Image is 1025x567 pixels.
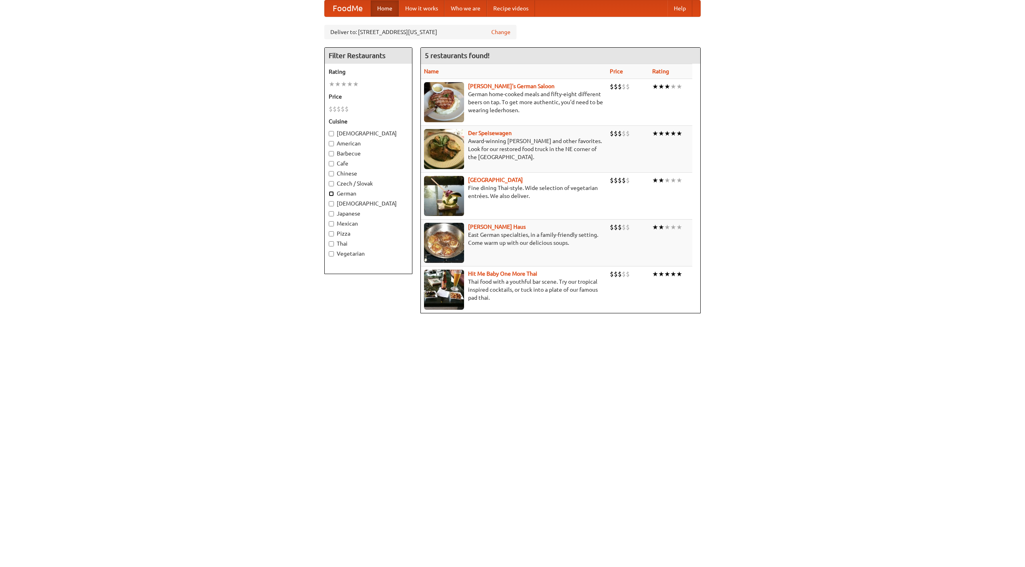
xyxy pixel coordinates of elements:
a: [PERSON_NAME] Haus [468,224,526,230]
li: $ [614,129,618,138]
li: ★ [652,223,658,232]
a: [GEOGRAPHIC_DATA] [468,177,523,183]
label: Japanese [329,210,408,218]
a: Who we are [444,0,487,16]
h5: Price [329,93,408,101]
li: $ [610,270,614,278]
a: Recipe videos [487,0,535,16]
a: Change [491,28,510,36]
h5: Cuisine [329,117,408,125]
label: Mexican [329,220,408,228]
img: esthers.jpg [424,82,464,122]
li: $ [610,129,614,138]
li: ★ [658,223,664,232]
input: American [329,141,334,146]
a: Help [667,0,692,16]
li: ★ [335,80,341,89]
img: babythai.jpg [424,270,464,310]
li: $ [610,223,614,232]
li: ★ [664,129,670,138]
label: American [329,139,408,147]
a: Hit Me Baby One More Thai [468,270,537,277]
li: ★ [658,176,664,185]
li: ★ [652,82,658,91]
li: $ [614,176,618,185]
a: FoodMe [325,0,371,16]
h4: Filter Restaurants [325,48,412,64]
li: ★ [664,82,670,91]
li: $ [618,223,622,232]
input: Barbecue [329,151,334,156]
p: Fine dining Thai-style. Wide selection of vegetarian entrées. We also deliver. [424,184,603,200]
li: ★ [676,82,682,91]
li: $ [622,82,626,91]
li: ★ [652,176,658,185]
input: Cafe [329,161,334,166]
input: [DEMOGRAPHIC_DATA] [329,201,334,206]
input: Pizza [329,231,334,236]
li: $ [618,176,622,185]
label: Czech / Slovak [329,180,408,188]
a: Rating [652,68,669,75]
label: Chinese [329,169,408,178]
label: Cafe [329,159,408,167]
li: ★ [658,129,664,138]
li: ★ [353,80,359,89]
input: Czech / Slovak [329,181,334,186]
li: ★ [341,80,347,89]
li: $ [614,270,618,278]
li: ★ [670,176,676,185]
p: Thai food with a youthful bar scene. Try our tropical inspired cocktails, or tuck into a plate of... [424,278,603,302]
li: $ [337,105,341,113]
img: kohlhaus.jpg [424,223,464,263]
li: $ [626,176,630,185]
li: $ [622,129,626,138]
label: Pizza [329,230,408,238]
img: satay.jpg [424,176,464,216]
div: Deliver to: [STREET_ADDRESS][US_STATE] [324,25,517,39]
p: Award-winning [PERSON_NAME] and other favorites. Look for our restored food truck in the NE corne... [424,137,603,161]
li: $ [614,82,618,91]
li: ★ [664,223,670,232]
label: [DEMOGRAPHIC_DATA] [329,129,408,137]
li: $ [329,105,333,113]
li: $ [622,223,626,232]
li: $ [341,105,345,113]
li: ★ [664,270,670,278]
li: ★ [670,223,676,232]
b: Der Speisewagen [468,130,512,136]
li: ★ [664,176,670,185]
input: Chinese [329,171,334,176]
input: Thai [329,241,334,246]
li: $ [626,129,630,138]
li: ★ [329,80,335,89]
li: ★ [347,80,353,89]
a: How it works [399,0,444,16]
li: $ [622,270,626,278]
li: ★ [670,82,676,91]
a: Price [610,68,623,75]
li: ★ [658,82,664,91]
img: speisewagen.jpg [424,129,464,169]
li: $ [333,105,337,113]
li: $ [626,223,630,232]
input: Mexican [329,221,334,226]
li: ★ [652,270,658,278]
li: $ [618,129,622,138]
label: Barbecue [329,149,408,157]
label: German [329,190,408,198]
input: [DEMOGRAPHIC_DATA] [329,131,334,136]
li: $ [345,105,349,113]
li: ★ [670,129,676,138]
a: Home [371,0,399,16]
input: Japanese [329,211,334,216]
li: ★ [676,176,682,185]
li: ★ [652,129,658,138]
input: German [329,191,334,196]
ng-pluralize: 5 restaurants found! [425,52,490,59]
li: $ [618,82,622,91]
label: [DEMOGRAPHIC_DATA] [329,200,408,208]
li: ★ [670,270,676,278]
